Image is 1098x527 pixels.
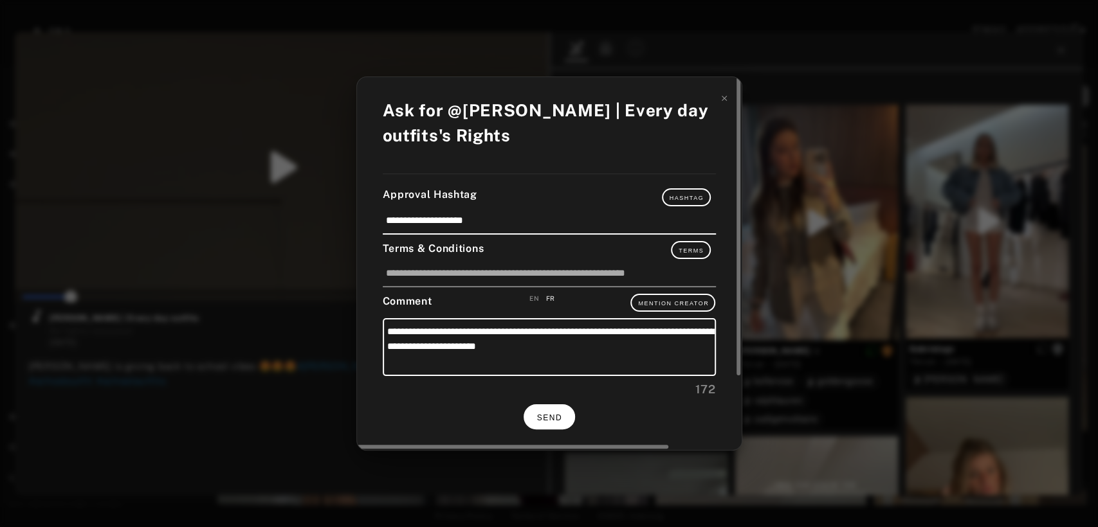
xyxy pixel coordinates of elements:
button: Mention Creator [630,294,715,312]
div: Save an english version of your comment [529,294,539,303]
div: 172 [383,380,716,398]
span: Hashtag [670,195,704,201]
span: Terms [679,247,704,254]
div: Comment [383,294,716,312]
div: Terms & Conditions [383,241,716,259]
button: SEND [524,404,575,429]
span: SEND [537,413,562,422]
iframe: Chat Widget [1034,465,1098,527]
div: Widget de chat [1034,465,1098,527]
span: Mention Creator [638,300,709,307]
div: Approval Hashtag [383,187,716,206]
button: Hashtag [662,188,711,206]
div: Save an french version of your comment [545,294,554,303]
button: Terms [671,241,711,259]
div: Ask for @[PERSON_NAME] | Every day outfits's Rights [383,98,716,148]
